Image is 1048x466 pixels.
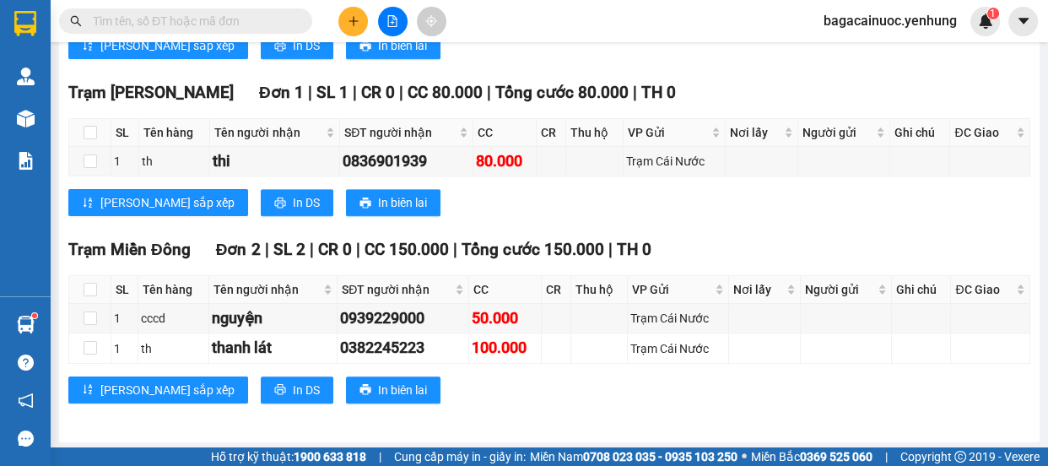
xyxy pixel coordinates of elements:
span: Tổng cước 150.000 [461,240,603,259]
button: plus [338,7,368,36]
td: nguyện [209,304,338,333]
button: printerIn biên lai [346,189,440,216]
div: Trạm Cái Nước [630,339,726,358]
sup: 1 [32,313,37,318]
span: In biên lai [378,193,427,212]
span: file-add [386,15,398,27]
span: | [264,240,268,259]
th: Tên hàng [138,276,209,304]
div: 1 [114,339,135,358]
span: | [633,83,637,102]
td: 0382245223 [338,333,469,363]
div: 80.000 [476,149,533,173]
input: Tìm tên, số ĐT hoặc mã đơn [93,12,292,30]
th: Ghi chú [892,276,952,304]
span: Hỗ trợ kỹ thuật: [211,447,366,466]
span: Tên người nhận [214,123,322,142]
button: printerIn DS [261,189,333,216]
span: Nơi lấy [730,123,781,142]
td: thi [210,147,340,176]
span: | [309,240,313,259]
button: file-add [378,7,408,36]
span: Trạm [PERSON_NAME] [68,83,234,102]
div: th [142,152,208,171]
span: CC : [118,113,142,131]
span: VP Gửi [628,123,708,142]
span: Gửi: [14,16,41,34]
th: CR [537,119,566,147]
span: Đơn 1 [259,83,304,102]
span: TH 0 [641,83,676,102]
span: | [452,240,456,259]
span: CR 0 [317,240,351,259]
span: Người gửi [802,123,872,142]
span: caret-down [1016,14,1031,29]
th: CC [469,276,542,304]
div: Trạm Miền Đông [121,14,239,55]
span: printer [274,383,286,397]
div: th [141,339,206,358]
span: notification [18,393,34,409]
span: | [353,83,357,102]
div: 1 [114,152,136,171]
td: thanh lát [209,333,338,363]
span: 1 [990,8,996,19]
span: [PERSON_NAME] sắp xếp [100,381,235,399]
strong: 0369 525 060 [800,450,872,463]
span: sort-ascending [82,197,94,210]
td: 0836901939 [340,147,473,176]
span: | [487,83,491,102]
span: [PERSON_NAME] sắp xếp [100,36,235,55]
div: thanh lát [121,55,239,75]
span: Nơi lấy [733,280,783,299]
button: aim [417,7,446,36]
span: CR 0 [361,83,395,102]
span: printer [359,197,371,210]
th: Thu hộ [571,276,628,304]
button: printerIn DS [261,32,333,59]
span: TH 0 [616,240,651,259]
span: Tổng cước 80.000 [495,83,629,102]
div: 0382245223 [340,336,466,360]
span: Người gửi [805,280,874,299]
span: In DS [293,381,320,399]
span: sort-ascending [82,383,94,397]
div: nguyện [212,306,334,330]
span: plus [348,15,359,27]
th: Thu hộ [566,119,624,147]
span: ĐC Giao [955,280,1013,299]
span: ĐC Giao [954,123,1013,142]
span: SL 1 [316,83,348,102]
span: question-circle [18,355,34,371]
th: SL [111,276,138,304]
div: 100.000 [118,109,240,133]
span: | [379,447,381,466]
img: logo-vxr [14,11,36,36]
span: | [308,83,312,102]
th: Ghi chú [890,119,950,147]
span: In biên lai [378,36,427,55]
td: 0939229000 [338,304,469,333]
img: warehouse-icon [17,68,35,85]
button: sort-ascending[PERSON_NAME] sắp xếp [68,189,248,216]
span: message [18,431,34,447]
span: | [399,83,403,102]
div: Trạm Cái Nước [626,152,722,171]
div: thi [213,149,337,173]
th: Tên hàng [139,119,211,147]
span: In biên lai [378,381,427,399]
img: warehouse-icon [17,110,35,127]
div: thanh lát [212,336,334,360]
div: 100.000 [472,336,538,360]
span: bagacainuoc.yenhung [810,10,970,31]
td: Trạm Cái Nước [628,333,729,363]
button: printerIn DS [261,377,333,404]
button: sort-ascending[PERSON_NAME] sắp xếp [68,377,248,404]
span: printer [359,40,371,53]
span: sort-ascending [82,40,94,53]
span: In DS [293,193,320,212]
div: 0836901939 [343,149,470,173]
td: Trạm Cái Nước [628,304,729,333]
span: | [885,447,888,466]
sup: 1 [987,8,999,19]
